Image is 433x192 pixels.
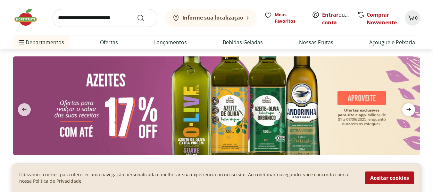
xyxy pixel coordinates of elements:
[229,160,234,176] button: Go to page 7 from fs-carousel
[299,38,333,46] a: Nossas Frutas
[415,15,418,21] span: 0
[275,12,304,24] span: Meus Favoritos
[264,12,304,24] a: Meus Favoritos
[165,9,257,27] button: Informe sua localização
[18,35,64,50] span: Departamentos
[213,160,219,176] button: Go to page 4 from fs-carousel
[194,160,199,176] button: Go to page 1 from fs-carousel
[137,14,152,22] button: Submit Search
[100,38,118,46] a: Ofertas
[13,8,45,27] img: Hortifruti
[365,171,414,184] button: Aceitar cookies
[13,103,36,116] button: previous
[208,160,213,176] button: Go to page 3 from fs-carousel
[53,9,157,27] input: search
[369,38,415,46] a: Açougue e Peixaria
[219,160,224,176] button: Go to page 5 from fs-carousel
[397,103,420,116] button: next
[223,38,263,46] a: Bebidas Geladas
[234,160,239,176] button: Go to page 8 from fs-carousel
[367,11,397,26] a: Comprar Novamente
[199,160,208,176] button: Current page from fs-carousel
[322,11,357,26] a: Criar conta
[18,35,26,50] button: Menu
[19,171,357,184] p: Utilizamos cookies para oferecer uma navegação personalizada e melhorar sua experiencia no nosso ...
[322,11,338,18] a: Entrar
[322,11,351,26] span: ou
[405,10,420,26] button: Carrinho
[224,160,229,176] button: Go to page 6 from fs-carousel
[182,14,243,21] b: Informe sua localização
[154,38,187,46] a: Lançamentos
[13,56,420,155] img: azeites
